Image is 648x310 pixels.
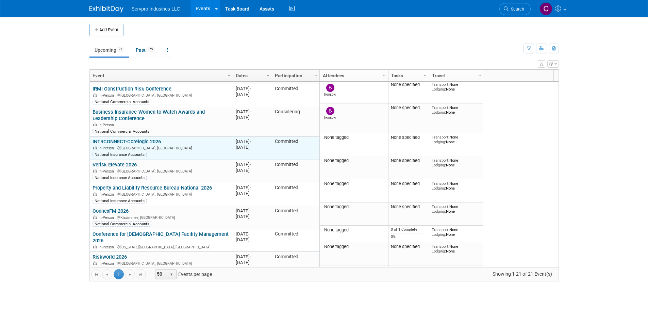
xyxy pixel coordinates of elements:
div: National Insurance Accounts [93,198,147,203]
span: Column Settings [226,73,232,78]
span: In-Person [99,215,116,220]
span: 21 [117,47,124,52]
div: None specified [391,135,426,140]
div: National Commercial Accounts [93,129,151,134]
a: Upcoming21 [89,44,129,56]
td: Committed [272,252,319,275]
div: [DATE] [236,214,269,219]
div: Brian Donnelly [324,115,336,119]
a: Column Settings [381,70,388,80]
span: Column Settings [265,73,271,78]
span: Lodging: [432,140,446,144]
span: Transport: [432,227,449,232]
div: [GEOGRAPHIC_DATA], [GEOGRAPHIC_DATA] [93,92,230,98]
a: Tasks [391,70,425,81]
span: Transport: [432,181,449,186]
div: [DATE] [236,92,269,97]
span: Lodging: [432,249,446,254]
div: None tagged [322,244,385,249]
td: Committed [272,183,319,206]
div: [DATE] [236,231,269,237]
td: Committed [272,206,319,229]
div: None None [432,82,481,92]
a: Property and Liability Resource Bureau-National 2026 [93,185,212,191]
a: Travel [432,70,479,81]
div: None specified [391,244,426,249]
a: Riskworld 2026 [93,254,127,260]
a: IRMI Construction Risk Conference [93,86,171,92]
div: [DATE] [236,167,269,173]
a: Event [93,70,228,81]
span: In-Person [99,192,116,197]
img: Brian Donnelly [326,107,334,115]
span: - [250,109,251,114]
div: [GEOGRAPHIC_DATA], [GEOGRAPHIC_DATA] [93,260,230,266]
td: Committed [272,160,319,183]
a: Conference for [DEMOGRAPHIC_DATA] Facility Management 2026 [93,231,229,244]
div: None tagged [322,181,385,186]
div: [DATE] [236,109,269,115]
span: Column Settings [313,73,318,78]
span: - [250,254,251,259]
div: [GEOGRAPHIC_DATA], [GEOGRAPHIC_DATA] [93,191,230,197]
span: In-Person [99,245,116,249]
span: Servpro Industries LLC [132,6,180,12]
span: 159 [146,47,155,52]
td: Committed [272,229,319,252]
span: Transport: [432,135,449,140]
div: [DATE] [236,185,269,191]
a: Go to the first page [91,269,101,279]
span: Lodging: [432,232,446,237]
div: None specified [391,204,426,210]
span: 1 [114,269,124,279]
span: Transport: [432,105,449,110]
span: Lodging: [432,186,446,191]
img: In-Person Event [93,169,97,173]
div: 0% [391,234,426,239]
span: Column Settings [477,73,482,78]
a: Column Settings [225,70,233,80]
div: 0 of 1 Complete [391,227,426,232]
span: In-Person [99,169,116,174]
span: select [169,272,174,277]
span: - [250,139,251,144]
img: In-Person Event [93,261,97,265]
div: None None [432,244,481,254]
div: [DATE] [236,254,269,260]
a: INTRCONNECT-Corelogic 2026 [93,138,161,145]
span: - [250,86,251,91]
span: Events per page [146,269,219,279]
a: Go to the next page [125,269,135,279]
span: Column Settings [382,73,387,78]
a: Go to the previous page [102,269,112,279]
img: In-Person Event [93,93,97,97]
img: Brian Donnelly [326,84,334,92]
span: Lodging: [432,110,446,115]
td: Committed [272,84,319,107]
span: Transport: [432,82,449,87]
div: None None [432,135,481,145]
div: National Commercial Accounts [93,221,151,227]
span: Go to the first page [94,272,99,277]
span: Search [509,6,524,12]
div: None specified [391,105,426,111]
div: [GEOGRAPHIC_DATA], [GEOGRAPHIC_DATA] [93,145,230,151]
span: In-Person [99,93,116,98]
span: Go to the last page [138,272,144,277]
span: - [250,208,251,213]
div: [DATE] [236,115,269,120]
div: National Insurance Accounts [93,152,147,157]
span: Lodging: [432,163,446,167]
td: Considering [272,107,319,137]
a: Verisk Elevate 2026 [93,162,137,168]
span: In-Person [99,123,116,127]
div: None None [432,204,481,214]
span: - [250,231,251,236]
span: Go to the previous page [104,272,110,277]
img: In-Person Event [93,215,97,219]
a: Business Insurance-Women to Watch Awards and Leadership Conference [93,109,205,121]
div: [DATE] [236,144,269,150]
div: [DATE] [236,162,269,167]
div: None tagged [322,158,385,163]
a: Dates [236,70,267,81]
